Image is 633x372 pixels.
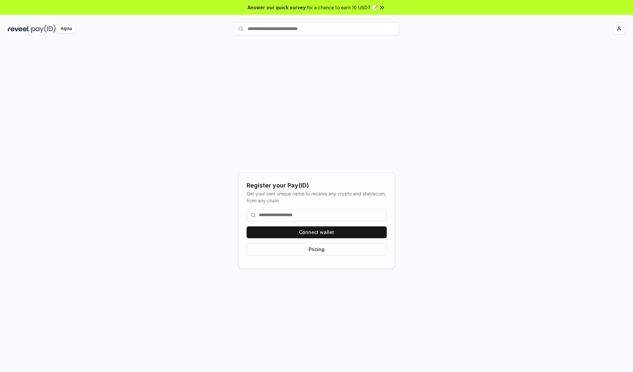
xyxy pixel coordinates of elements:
div: Alpha [57,25,75,33]
span: for a chance to earn 10 USDT 📝 [307,4,377,11]
img: reveel_dark [8,25,30,33]
button: Connect wallet [247,226,387,238]
span: Answer our quick survey [248,4,306,11]
img: pay_id [31,25,56,33]
button: Pricing [247,243,387,255]
div: Get your own unique name to receive any crypto and stablecoin, from any chain [247,190,387,204]
div: Register your Pay(ID) [247,181,387,190]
